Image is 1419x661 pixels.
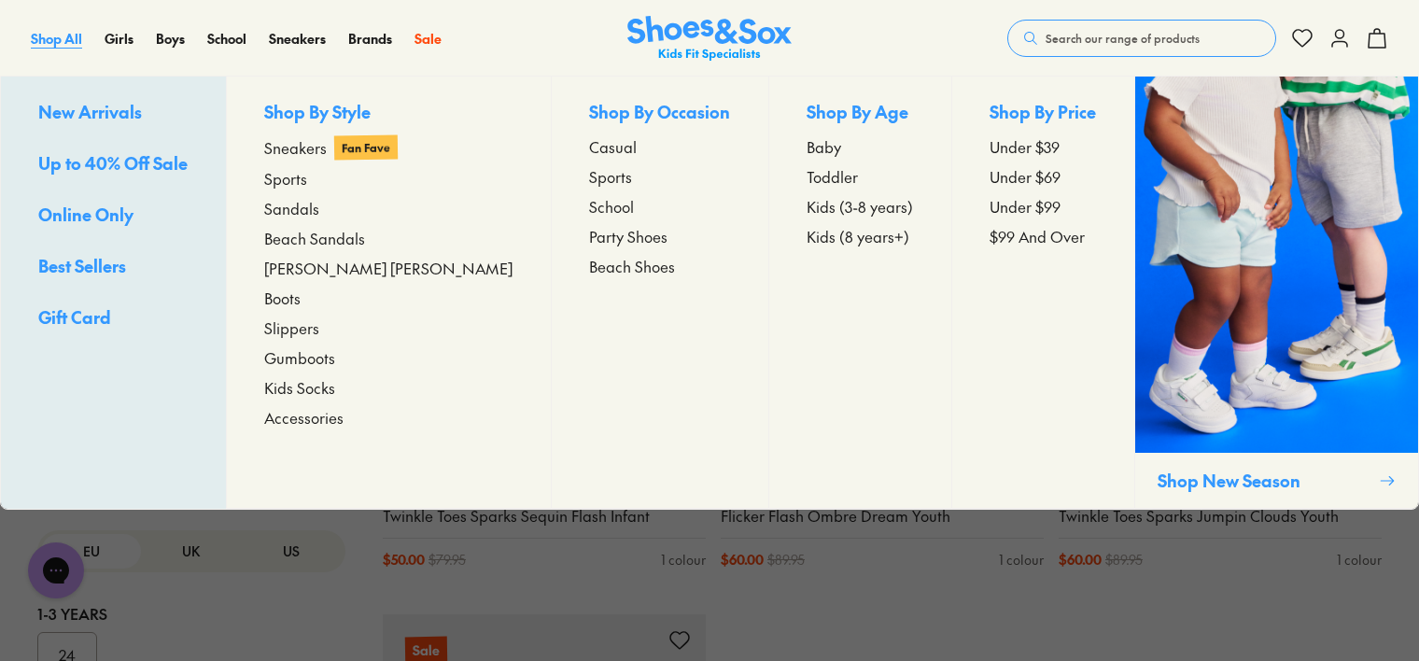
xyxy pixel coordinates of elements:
[1046,30,1200,47] span: Search our range of products
[38,203,133,226] span: Online Only
[207,29,246,49] a: School
[19,536,93,605] iframe: Gorgias live chat messenger
[264,316,319,339] span: Slippers
[990,99,1097,128] p: Shop By Price
[264,287,301,309] span: Boots
[807,225,914,247] a: Kids (8 years+)
[264,197,513,219] a: Sandals
[999,550,1044,570] div: 1 colour
[269,29,326,48] span: Sneakers
[31,29,82,48] span: Shop All
[990,225,1097,247] a: $99 And Over
[721,550,764,570] span: $ 60.00
[1135,77,1418,453] img: SNS_WEBASSETS_CollectionHero_ShopAll_1280x1600_6bdd8012-3a9d-4a11-8822-f7041dfd8577.png
[38,202,189,231] a: Online Only
[264,406,344,429] span: Accessories
[807,135,841,158] span: Baby
[264,406,513,429] a: Accessories
[990,225,1085,247] span: $99 And Over
[589,165,632,188] span: Sports
[264,346,513,369] a: Gumboots
[627,16,792,62] img: SNS_Logo_Responsive.svg
[807,99,914,128] p: Shop By Age
[414,29,442,49] a: Sale
[264,197,319,219] span: Sandals
[38,305,111,329] span: Gift Card
[37,602,345,625] div: 1-3 Years
[264,376,335,399] span: Kids Socks
[1059,550,1102,570] span: $ 60.00
[1059,506,1382,527] a: Twinkle Toes Sparks Jumpin Clouds Youth
[990,165,1097,188] a: Under $69
[429,550,466,570] span: $ 79.95
[105,29,133,49] a: Girls
[264,316,513,339] a: Slippers
[589,99,731,128] p: Shop By Occasion
[1134,77,1418,509] a: Shop New Season
[589,255,731,277] a: Beach Shoes
[38,99,189,128] a: New Arrivals
[242,534,342,569] button: US
[1105,550,1143,570] span: $ 89.95
[41,534,141,569] button: EU
[264,167,307,190] span: Sports
[990,165,1061,188] span: Under $69
[264,346,335,369] span: Gumboots
[264,167,513,190] a: Sports
[348,29,392,48] span: Brands
[264,135,513,160] a: Sneakers Fan Fave
[589,255,675,277] span: Beach Shoes
[990,135,1060,158] span: Under $39
[589,135,731,158] a: Casual
[31,29,82,49] a: Shop All
[38,150,189,179] a: Up to 40% Off Sale
[156,29,185,49] a: Boys
[269,29,326,49] a: Sneakers
[589,225,667,247] span: Party Shoes
[807,165,914,188] a: Toddler
[348,29,392,49] a: Brands
[264,376,513,399] a: Kids Socks
[589,195,731,218] a: School
[264,257,513,279] span: [PERSON_NAME] [PERSON_NAME]
[264,257,513,279] a: [PERSON_NAME] [PERSON_NAME]
[661,550,706,570] div: 1 colour
[105,29,133,48] span: Girls
[589,135,637,158] span: Casual
[264,287,513,309] a: Boots
[1158,468,1371,493] p: Shop New Season
[807,225,909,247] span: Kids (8 years+)
[264,227,365,249] span: Beach Sandals
[990,195,1061,218] span: Under $99
[807,195,914,218] a: Kids (3-8 years)
[990,135,1097,158] a: Under $39
[589,195,634,218] span: School
[264,227,513,249] a: Beach Sandals
[627,16,792,62] a: Shoes & Sox
[38,151,188,175] span: Up to 40% Off Sale
[334,134,398,160] p: Fan Fave
[38,100,142,123] span: New Arrivals
[264,136,327,159] span: Sneakers
[990,195,1097,218] a: Under $99
[383,506,706,527] a: Twinkle Toes Sparks Sequin Flash Infant
[807,135,914,158] a: Baby
[721,506,1044,527] a: Flicker Flash Ombre Dream Youth
[1007,20,1276,57] button: Search our range of products
[767,550,805,570] span: $ 89.95
[1337,550,1382,570] div: 1 colour
[807,195,913,218] span: Kids (3-8 years)
[414,29,442,48] span: Sale
[141,534,241,569] button: UK
[589,225,731,247] a: Party Shoes
[38,253,189,282] a: Best Sellers
[38,254,126,277] span: Best Sellers
[807,165,858,188] span: Toddler
[264,99,513,128] p: Shop By Style
[156,29,185,48] span: Boys
[38,304,189,333] a: Gift Card
[383,550,425,570] span: $ 50.00
[207,29,246,48] span: School
[589,165,731,188] a: Sports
